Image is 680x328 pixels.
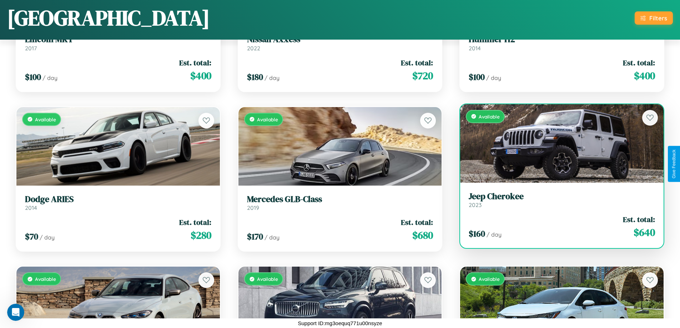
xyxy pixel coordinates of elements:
[35,276,56,282] span: Available
[42,74,57,81] span: / day
[486,74,501,81] span: / day
[25,194,211,212] a: Dodge ARIES2014
[247,34,433,45] h3: Nissan Axxess
[479,276,500,282] span: Available
[179,57,211,68] span: Est. total:
[623,57,655,68] span: Est. total:
[401,57,433,68] span: Est. total:
[25,194,211,205] h3: Dodge ARIES
[298,318,382,328] p: Support ID: mg3oequq771u00nsyze
[401,217,433,227] span: Est. total:
[469,45,481,52] span: 2014
[247,34,433,52] a: Nissan Axxess2022
[469,34,655,52] a: Hummer H22014
[623,214,655,224] span: Est. total:
[469,228,485,239] span: $ 160
[191,228,211,242] span: $ 280
[247,194,433,212] a: Mercedes GLB-Class2019
[479,113,500,120] span: Available
[190,69,211,83] span: $ 400
[469,191,655,209] a: Jeep Cherokee2023
[487,231,502,238] span: / day
[7,3,210,32] h1: [GEOGRAPHIC_DATA]
[247,231,263,242] span: $ 170
[671,150,676,178] div: Give Feedback
[247,71,263,83] span: $ 180
[635,11,673,25] button: Filters
[469,34,655,45] h3: Hummer H2
[25,34,211,45] h3: Lincoln MKT
[40,234,55,241] span: / day
[412,69,433,83] span: $ 720
[35,116,56,122] span: Available
[257,116,278,122] span: Available
[247,194,433,205] h3: Mercedes GLB-Class
[25,204,37,211] span: 2014
[469,201,482,208] span: 2023
[634,225,655,239] span: $ 640
[265,234,279,241] span: / day
[25,231,38,242] span: $ 70
[412,228,433,242] span: $ 680
[25,45,37,52] span: 2017
[257,276,278,282] span: Available
[247,45,260,52] span: 2022
[469,71,485,83] span: $ 100
[634,69,655,83] span: $ 400
[179,217,211,227] span: Est. total:
[469,191,655,202] h3: Jeep Cherokee
[25,71,41,83] span: $ 100
[25,34,211,52] a: Lincoln MKT2017
[649,14,667,22] div: Filters
[265,74,279,81] span: / day
[247,204,259,211] span: 2019
[7,304,24,321] iframe: Intercom live chat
